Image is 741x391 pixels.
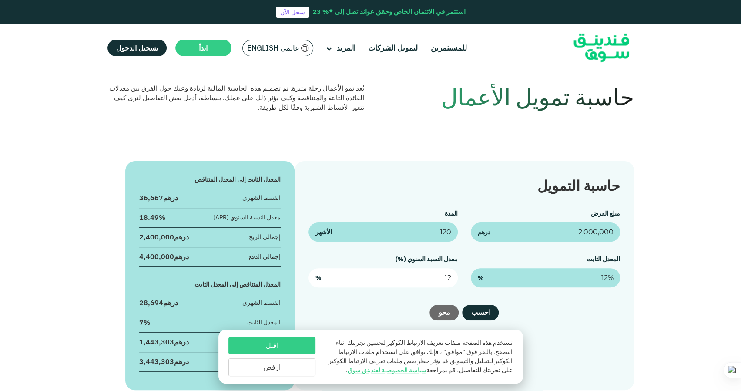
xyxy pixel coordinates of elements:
label: المدة [445,209,458,217]
div: 7% [139,317,150,327]
div: درهم [139,193,178,202]
span: 1,443,303 [139,337,174,346]
label: المعدل الثابت [587,255,620,263]
div: القسط الشهري [242,298,281,307]
a: للمستثمرين [429,41,469,55]
a: تسجيل الدخول [107,40,167,56]
span: 28,694 [139,298,163,307]
a: سجل الآن [276,7,309,18]
img: SA Flag [301,44,309,52]
div: المعدل الثابت إلى المعدل المتناقص [139,175,281,184]
div: المعدل المتناقص إلى المعدل الثابت [139,280,281,289]
span: ابدأ [199,44,208,52]
span: الأشهر [315,228,332,237]
div: إجمالي الربح [249,233,281,242]
div: القسط الشهري [242,193,281,202]
button: ارفض [228,358,315,376]
a: لتمويل الشركات [366,41,420,55]
label: مبلغ القرض [591,209,620,217]
div: درهم [139,337,189,347]
span: تسجيل الدخول [116,44,158,52]
span: 3,443,303 [139,357,174,366]
button: اقبل [228,337,315,354]
p: تستخدم هذه الصفحة ملفات تعريف الارتباط الكوكيز لتحسين تجربتك اثناء التصفح. بالنقر فوق "موافق" ، ف... [324,338,512,375]
div: 18.49% [139,212,165,222]
span: 2,400,000 [139,233,174,241]
h1: حاسبة تمويل الأعمال [377,84,634,111]
div: استثمر في الائتمان الخاص وحقق عوائد تصل إلى *% 23 [313,7,466,17]
div: درهم [139,298,178,307]
div: يُعد نمو الأعمال رحلة مثيرة. تم تصميم هذه الحاسبة المالية لزيادة وعيك حول الفرق بين معدلات الفائد... [107,84,364,112]
div: المعدل الثابت [247,318,281,327]
span: 4,400,000 [139,252,174,261]
span: درهم [478,228,490,237]
span: % [478,273,484,283]
button: محو [429,305,459,320]
img: Logo [559,26,644,70]
a: سياسة الخصوصية لفندينق سوق [348,366,426,374]
span: 36,667 [139,193,163,202]
div: حاسبة التمويل [308,175,620,196]
span: للتفاصيل، قم بمراجعة . [346,366,481,374]
div: درهم [139,252,189,261]
span: عالمي English [247,43,299,53]
div: درهم [139,357,189,366]
span: قد يؤثر حظر بعض ملفات تعريف الارتباط الكوكيز على تجربتك [329,357,513,374]
div: معدل النسبة السنوي (APR) [213,213,281,222]
span: % [315,273,322,283]
div: درهم [139,232,189,242]
div: إجمالي الدفع [249,252,281,261]
button: احسب [462,305,499,320]
label: معدل النسبة السنوي (%) [396,255,458,263]
span: المزيد [336,43,355,53]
